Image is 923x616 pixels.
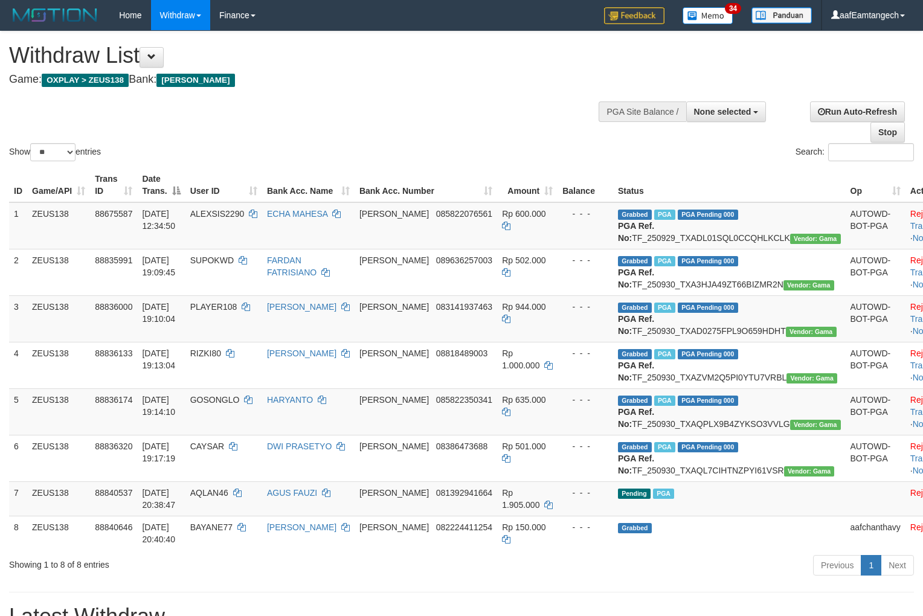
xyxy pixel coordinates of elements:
[562,487,608,499] div: - - -
[190,209,245,219] span: ALEXSIS2290
[751,7,812,24] img: panduan.png
[686,101,767,122] button: None selected
[190,522,233,532] span: BAYANE77
[359,395,429,405] span: [PERSON_NAME]
[436,441,488,451] span: Copy 08386473688 to clipboard
[95,302,132,312] span: 88836000
[828,143,914,161] input: Search:
[678,349,738,359] span: PGA Pending
[813,555,861,576] a: Previous
[436,302,492,312] span: Copy 083141937463 to clipboard
[618,221,654,243] b: PGA Ref. No:
[436,488,492,498] span: Copy 081392941664 to clipboard
[846,388,905,435] td: AUTOWD-BOT-PGA
[618,314,654,336] b: PGA Ref. No:
[618,256,652,266] span: Grabbed
[359,441,429,451] span: [PERSON_NAME]
[613,168,846,202] th: Status
[502,302,545,312] span: Rp 944.000
[678,396,738,406] span: PGA Pending
[502,522,545,532] span: Rp 150.000
[881,555,914,576] a: Next
[653,489,674,499] span: Marked by aafnoeunsreypich
[267,522,336,532] a: [PERSON_NAME]
[618,396,652,406] span: Grabbed
[142,488,175,510] span: [DATE] 20:38:47
[267,488,317,498] a: AGUS FAUZI
[654,303,675,313] span: Marked by aafpengsreynich
[502,348,539,370] span: Rp 1.000.000
[562,347,608,359] div: - - -
[95,395,132,405] span: 88836174
[90,168,137,202] th: Trans ID: activate to sort column ascending
[9,435,27,481] td: 6
[502,395,545,405] span: Rp 635.000
[870,122,905,143] a: Stop
[604,7,664,24] img: Feedback.jpg
[359,522,429,532] span: [PERSON_NAME]
[846,168,905,202] th: Op: activate to sort column ascending
[618,489,651,499] span: Pending
[142,302,175,324] span: [DATE] 19:10:04
[436,395,492,405] span: Copy 085822350341 to clipboard
[9,143,101,161] label: Show entries
[562,208,608,220] div: - - -
[9,202,27,249] td: 1
[846,295,905,342] td: AUTOWD-BOT-PGA
[267,209,327,219] a: ECHA MAHESA
[502,255,545,265] span: Rp 502.000
[846,516,905,550] td: aafchanthavy
[846,202,905,249] td: AUTOWD-BOT-PGA
[613,342,846,388] td: TF_250930_TXAZVM2Q5PI0YTU7VRBL
[861,555,881,576] a: 1
[613,295,846,342] td: TF_250930_TXAD0275FPL9O659HDHT
[654,396,675,406] span: Marked by aafpengsreynich
[562,301,608,313] div: - - -
[262,168,355,202] th: Bank Acc. Name: activate to sort column ascending
[95,209,132,219] span: 88675587
[95,488,132,498] span: 88840537
[599,101,686,122] div: PGA Site Balance /
[502,488,539,510] span: Rp 1.905.000
[562,521,608,533] div: - - -
[359,255,429,265] span: [PERSON_NAME]
[436,209,492,219] span: Copy 085822076561 to clipboard
[27,481,90,516] td: ZEUS138
[618,523,652,533] span: Grabbed
[562,440,608,452] div: - - -
[725,3,741,14] span: 34
[558,168,613,202] th: Balance
[613,435,846,481] td: TF_250930_TXAQL7CIHTNZPYI61VSR
[790,420,841,430] span: Vendor URL: https://trx31.1velocity.biz
[436,348,488,358] span: Copy 08818489003 to clipboard
[618,361,654,382] b: PGA Ref. No:
[95,255,132,265] span: 88835991
[9,388,27,435] td: 5
[359,488,429,498] span: [PERSON_NAME]
[618,454,654,475] b: PGA Ref. No:
[678,256,738,266] span: PGA Pending
[190,255,234,265] span: SUPOKWD
[359,302,429,312] span: [PERSON_NAME]
[142,255,175,277] span: [DATE] 19:09:45
[786,327,837,337] span: Vendor URL: https://trx31.1velocity.biz
[42,74,129,87] span: OXPLAY > ZEUS138
[618,407,654,429] b: PGA Ref. No:
[9,554,376,571] div: Showing 1 to 8 of 8 entries
[497,168,558,202] th: Amount: activate to sort column ascending
[618,303,652,313] span: Grabbed
[267,255,317,277] a: FARDAN FATRISIANO
[790,234,841,244] span: Vendor URL: https://trx31.1velocity.biz
[359,209,429,219] span: [PERSON_NAME]
[783,280,834,290] span: Vendor URL: https://trx31.1velocity.biz
[694,107,751,117] span: None selected
[678,442,738,452] span: PGA Pending
[27,435,90,481] td: ZEUS138
[190,488,228,498] span: AQLAN46
[654,442,675,452] span: Marked by aafpengsreynich
[9,481,27,516] td: 7
[9,249,27,295] td: 2
[846,249,905,295] td: AUTOWD-BOT-PGA
[185,168,262,202] th: User ID: activate to sort column ascending
[27,295,90,342] td: ZEUS138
